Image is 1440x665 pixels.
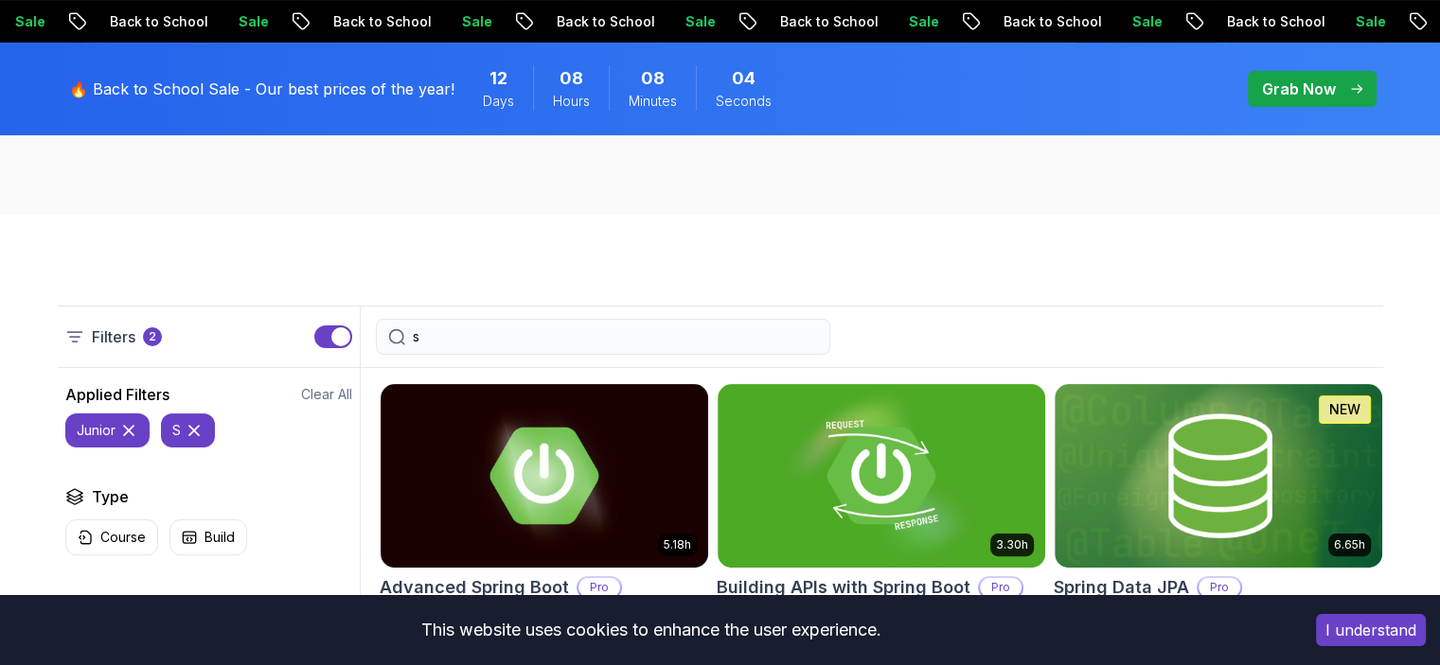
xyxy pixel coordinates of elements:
p: Back to School [542,12,670,31]
a: Spring Data JPA card6.65hNEWSpring Data JPAProMaster database management, advanced querying, and ... [1054,383,1383,644]
p: Sale [670,12,731,31]
button: Clear All [301,385,352,404]
p: Back to School [765,12,894,31]
p: 5.18h [664,537,691,552]
p: 6.65h [1334,537,1365,552]
p: Back to School [1212,12,1341,31]
button: junior [65,413,150,447]
a: Building APIs with Spring Boot card3.30hBuilding APIs with Spring BootProLearn to build robust, s... [717,383,1046,663]
p: Grab Now [1262,78,1336,100]
p: Sale [223,12,284,31]
button: s [161,413,215,447]
p: Filters [92,325,135,348]
span: Hours [553,92,590,111]
div: This website uses cookies to enhance the user experience. [14,609,1288,651]
p: Back to School [95,12,223,31]
p: Pro [578,578,620,597]
span: 8 Minutes [641,65,665,92]
span: 8 Hours [560,65,583,92]
p: Sale [447,12,507,31]
p: Pro [980,578,1022,597]
p: NEW [1329,400,1360,419]
span: Minutes [629,92,677,111]
h2: Spring Data JPA [1054,574,1189,601]
p: Sale [1117,12,1178,31]
p: 3.30h [996,537,1028,552]
span: 12 Days [489,65,507,92]
p: Back to School [318,12,447,31]
img: Spring Data JPA card [1055,384,1382,568]
h2: Price [92,593,129,616]
img: Building APIs with Spring Boot card [718,384,1045,568]
span: 4 Seconds [732,65,756,92]
span: Days [483,92,514,111]
h2: Type [92,485,129,508]
h2: Building APIs with Spring Boot [717,574,970,601]
h2: Applied Filters [65,383,169,406]
img: Advanced Spring Boot card [381,384,708,568]
a: Advanced Spring Boot card5.18hAdvanced Spring BootProDive deep into Spring Boot with our advanced... [380,383,709,663]
button: Course [65,519,158,555]
button: Accept cookies [1316,614,1426,646]
p: Back to School [988,12,1117,31]
h2: Advanced Spring Boot [380,574,569,601]
p: Build [204,528,235,547]
p: s [172,421,181,440]
button: Build [169,519,247,555]
p: Sale [894,12,954,31]
span: Seconds [716,92,772,111]
p: Pro [1199,578,1240,597]
p: 🔥 Back to School Sale - Our best prices of the year! [69,78,454,100]
p: Course [100,528,146,547]
p: 2 [149,329,156,344]
input: Search Java, React, Spring boot ... [413,327,818,346]
p: Sale [1341,12,1401,31]
p: junior [77,421,116,440]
